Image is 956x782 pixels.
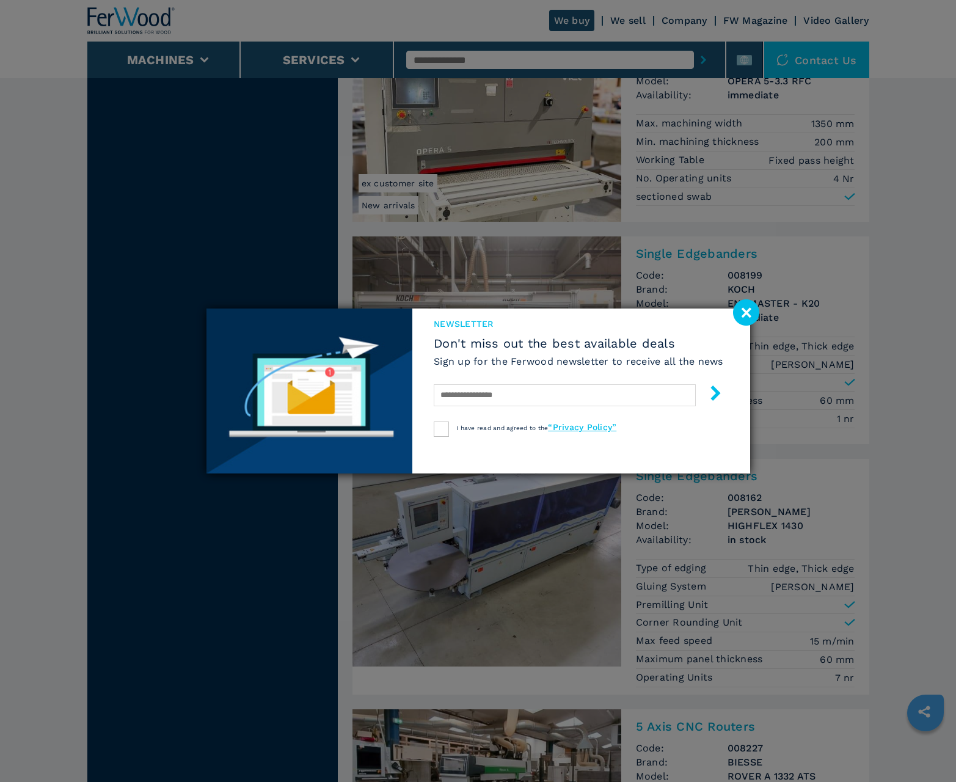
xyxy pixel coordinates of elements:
[548,422,616,432] a: “Privacy Policy”
[434,318,723,330] span: newsletter
[456,425,616,431] span: I have read and agreed to the
[434,336,723,351] span: Don't miss out the best available deals
[434,354,723,368] h6: Sign up for the Ferwood newsletter to receive all the news
[696,381,723,409] button: submit-button
[206,309,413,473] img: Newsletter image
